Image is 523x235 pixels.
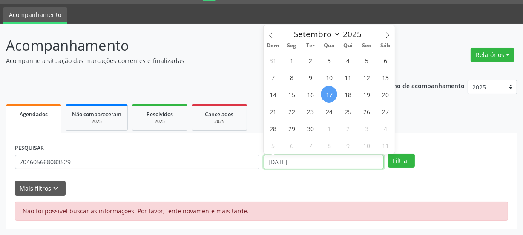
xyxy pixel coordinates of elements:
[264,155,384,169] input: Selecione um intervalo
[389,80,465,91] p: Ano de acompanhamento
[301,43,320,49] span: Ter
[265,52,282,69] span: Agosto 31, 2025
[471,48,514,62] button: Relatórios
[358,69,375,86] span: Setembro 12, 2025
[265,86,282,103] span: Setembro 14, 2025
[302,137,319,154] span: Outubro 7, 2025
[321,52,337,69] span: Setembro 3, 2025
[282,43,301,49] span: Seg
[284,120,300,137] span: Setembro 29, 2025
[341,29,369,40] input: Year
[147,111,173,118] span: Resolvidos
[377,103,394,120] span: Setembro 27, 2025
[284,69,300,86] span: Setembro 8, 2025
[3,7,67,24] a: Acompanhamento
[302,52,319,69] span: Setembro 2, 2025
[358,52,375,69] span: Setembro 5, 2025
[15,155,259,169] input: Nome, CNS
[6,35,364,56] p: Acompanhamento
[358,120,375,137] span: Outubro 3, 2025
[358,103,375,120] span: Setembro 26, 2025
[339,86,356,103] span: Setembro 18, 2025
[321,69,337,86] span: Setembro 10, 2025
[358,86,375,103] span: Setembro 19, 2025
[302,103,319,120] span: Setembro 23, 2025
[72,111,121,118] span: Não compareceram
[52,184,61,193] i: keyboard_arrow_down
[339,137,356,154] span: Outubro 9, 2025
[339,43,357,49] span: Qui
[321,86,337,103] span: Setembro 17, 2025
[15,142,44,155] label: PESQUISAR
[339,120,356,137] span: Outubro 2, 2025
[320,43,339,49] span: Qua
[284,137,300,154] span: Outubro 6, 2025
[20,111,48,118] span: Agendados
[264,43,282,49] span: Dom
[376,43,395,49] span: Sáb
[377,137,394,154] span: Outubro 11, 2025
[72,118,121,125] div: 2025
[339,103,356,120] span: Setembro 25, 2025
[284,103,300,120] span: Setembro 22, 2025
[377,52,394,69] span: Setembro 6, 2025
[388,154,415,168] button: Filtrar
[302,120,319,137] span: Setembro 30, 2025
[377,86,394,103] span: Setembro 20, 2025
[357,43,376,49] span: Sex
[284,52,300,69] span: Setembro 1, 2025
[339,69,356,86] span: Setembro 11, 2025
[284,86,300,103] span: Setembro 15, 2025
[15,202,508,221] div: Não foi possível buscar as informações. Por favor, tente novamente mais tarde.
[377,120,394,137] span: Outubro 4, 2025
[302,86,319,103] span: Setembro 16, 2025
[377,69,394,86] span: Setembro 13, 2025
[265,120,282,137] span: Setembro 28, 2025
[339,52,356,69] span: Setembro 4, 2025
[6,56,364,65] p: Acompanhe a situação das marcações correntes e finalizadas
[290,28,341,40] select: Month
[302,69,319,86] span: Setembro 9, 2025
[358,137,375,154] span: Outubro 10, 2025
[265,69,282,86] span: Setembro 7, 2025
[265,137,282,154] span: Outubro 5, 2025
[321,120,337,137] span: Outubro 1, 2025
[138,118,181,125] div: 2025
[321,137,337,154] span: Outubro 8, 2025
[265,103,282,120] span: Setembro 21, 2025
[205,111,234,118] span: Cancelados
[321,103,337,120] span: Setembro 24, 2025
[15,181,66,196] button: Mais filtroskeyboard_arrow_down
[198,118,241,125] div: 2025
